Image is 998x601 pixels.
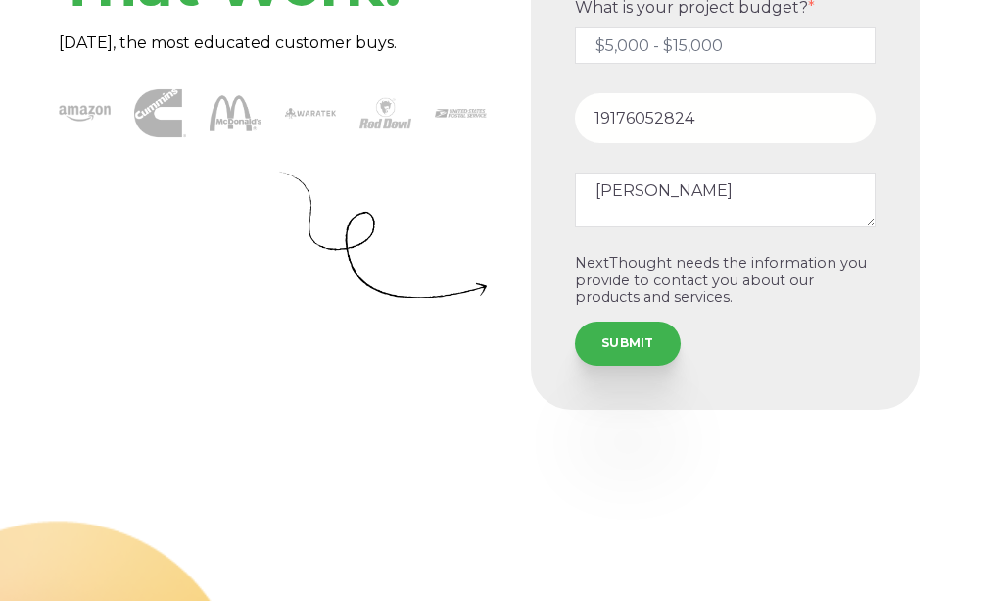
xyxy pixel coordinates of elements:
input: Phone number* [575,93,876,143]
input: SUBMIT [575,322,681,365]
span: [DATE], the most educated customer buys. [59,33,397,52]
img: Curly Arrow [279,171,488,298]
img: McDonalds 1 [210,87,261,139]
textarea: [PERSON_NAME] [575,173,876,227]
img: Red Devil [359,87,411,139]
img: amazon-1 [59,87,111,139]
img: USPS [435,87,487,139]
img: Waratek logo [285,87,337,139]
img: Cummins [134,87,186,139]
p: NextThought needs the information you provide to contact you about our products and services. [575,255,876,306]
